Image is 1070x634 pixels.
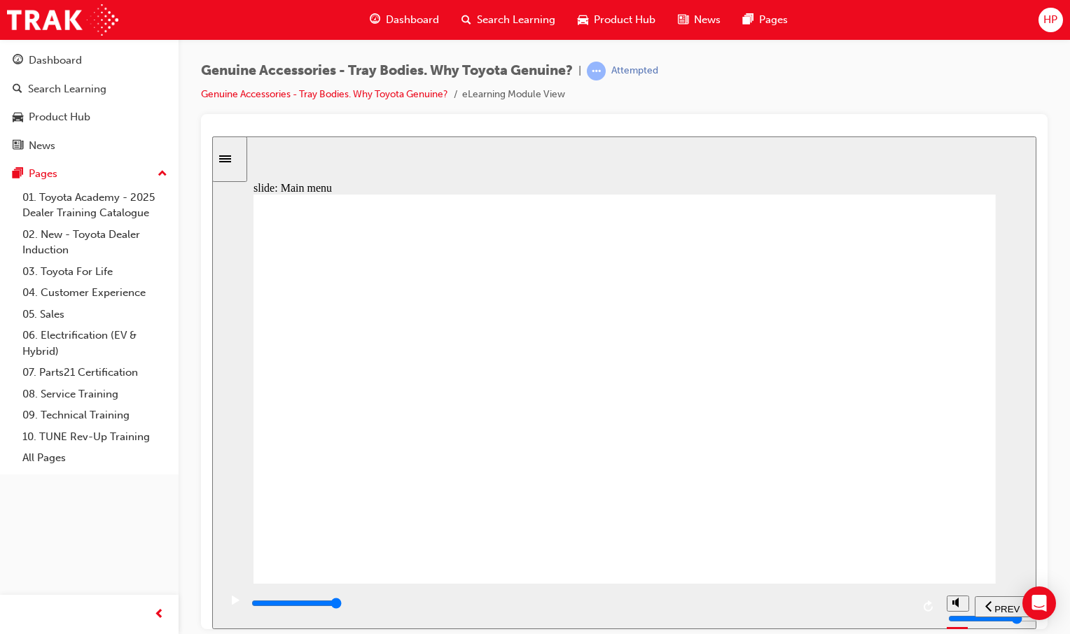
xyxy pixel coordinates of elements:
a: Genuine Accessories - Tray Bodies. Why Toyota Genuine? [201,88,448,100]
div: Product Hub [29,109,90,125]
span: Product Hub [594,12,655,28]
span: guage-icon [13,55,23,67]
span: prev-icon [154,606,165,624]
span: Search Learning [477,12,555,28]
div: playback controls [7,447,728,493]
span: car-icon [578,11,588,29]
nav: slide navigation [763,447,818,493]
a: pages-iconPages [732,6,799,34]
div: Search Learning [28,81,106,97]
a: search-iconSearch Learning [450,6,567,34]
a: guage-iconDashboard [359,6,450,34]
a: News [6,133,173,159]
span: Genuine Accessories - Tray Bodies. Why Toyota Genuine? [201,63,573,79]
button: previous [763,460,818,481]
div: Open Intercom Messenger [1022,586,1056,620]
span: PREV [782,467,807,478]
span: News [694,12,721,28]
input: volume [736,477,826,488]
a: 10. TUNE Rev-Up Training [17,426,173,448]
span: news-icon [13,140,23,153]
button: Pages [6,161,173,187]
a: 05. Sales [17,304,173,325]
div: Attempted [611,64,658,78]
a: news-iconNews [667,6,732,34]
input: slide progress [39,461,130,472]
img: Trak [7,4,118,36]
span: HP [1043,12,1057,28]
span: guage-icon [370,11,380,29]
a: 01. Toyota Academy - 2025 Dealer Training Catalogue [17,187,173,224]
a: car-iconProduct Hub [567,6,667,34]
div: News [29,138,55,154]
button: HP [1038,8,1063,32]
div: Pages [29,166,57,182]
button: volume [735,459,757,475]
a: 02. New - Toyota Dealer Induction [17,224,173,261]
button: replay [707,460,728,481]
span: search-icon [13,83,22,96]
span: learningRecordVerb_ATTEMPT-icon [587,62,606,80]
span: car-icon [13,111,23,124]
button: play/pause [7,458,31,482]
a: 06. Electrification (EV & Hybrid) [17,325,173,362]
a: 04. Customer Experience [17,282,173,304]
span: | [578,63,581,79]
span: Pages [759,12,788,28]
a: 08. Service Training [17,383,173,405]
div: Dashboard [29,52,82,69]
a: Search Learning [6,76,173,102]
button: DashboardSearch LearningProduct HubNews [6,45,173,161]
a: 09. Technical Training [17,404,173,426]
span: up-icon [158,165,167,183]
span: Dashboard [386,12,439,28]
span: pages-icon [13,168,23,181]
div: misc controls [735,447,756,493]
span: search-icon [461,11,471,29]
a: All Pages [17,447,173,469]
a: Product Hub [6,104,173,130]
span: news-icon [678,11,688,29]
span: pages-icon [743,11,753,29]
a: 03. Toyota For Life [17,261,173,283]
li: eLearning Module View [462,87,565,103]
a: Dashboard [6,48,173,73]
a: 07. Parts21 Certification [17,362,173,383]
